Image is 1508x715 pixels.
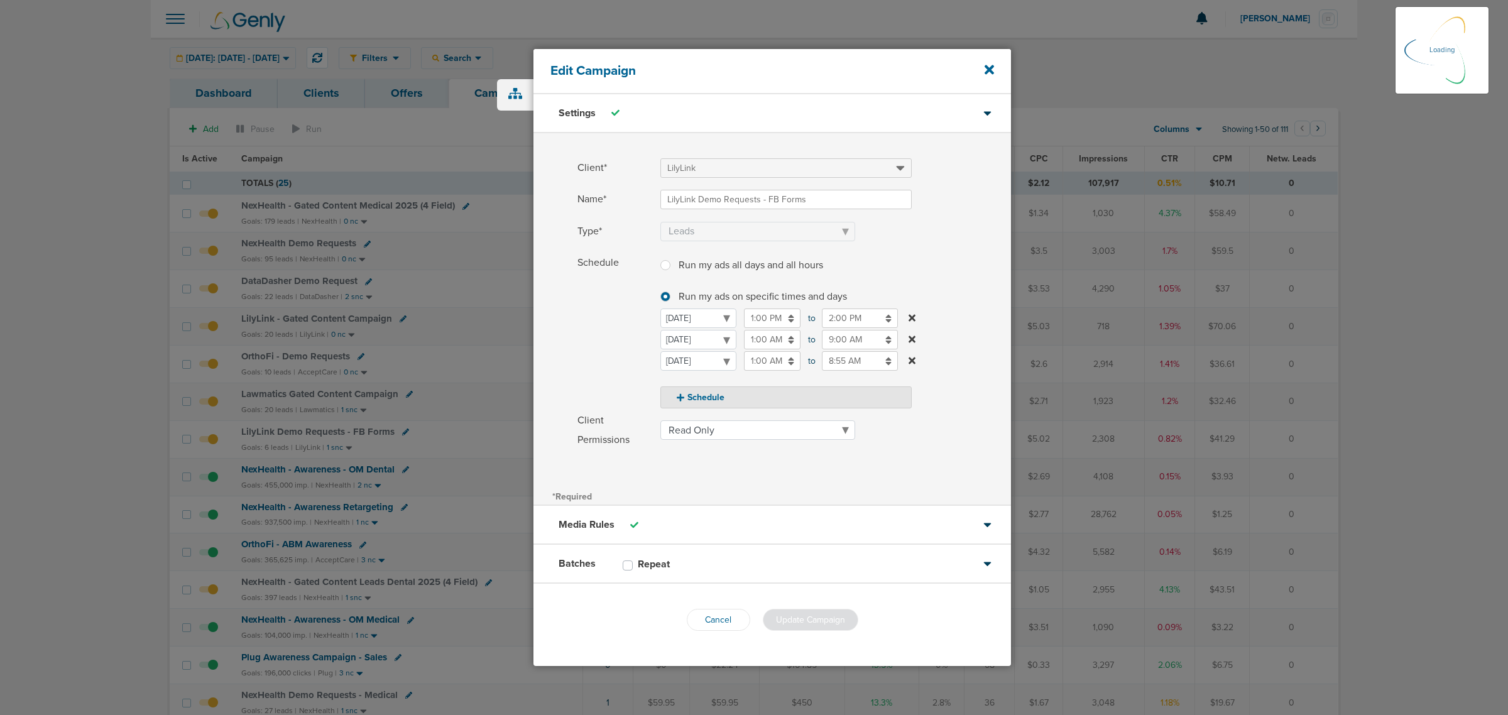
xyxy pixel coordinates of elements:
[679,259,823,271] span: Run my ads all days and all hours
[808,308,814,328] span: to
[660,190,912,209] input: Name*
[744,308,800,328] input: to
[577,222,653,241] span: Type*
[660,420,855,440] select: Client Permissions
[577,158,653,178] span: Client*
[559,557,596,570] h3: Batches
[559,107,596,119] h3: Settings
[577,190,653,209] span: Name*
[559,518,615,531] h3: Media Rules
[822,308,898,328] input: to
[687,609,750,631] button: Cancel
[552,491,592,502] span: *Required
[660,308,736,328] select: to
[808,351,814,371] span: to
[905,330,919,349] button: to
[808,330,814,349] span: to
[679,290,847,303] span: Run my ads on specific times and days
[550,63,949,79] h4: Edit Campaign
[905,351,919,371] button: to
[667,163,696,173] span: LilyLink
[638,558,670,570] h3: Repeat
[744,351,800,371] input: to
[905,308,919,328] button: to
[577,411,653,450] span: Client Permissions
[660,351,736,371] select: to
[660,386,912,408] button: Schedule Run my ads all days and all hours Run my ads on specific times and days to to to
[660,222,855,241] select: Type*
[822,330,898,349] input: to
[660,330,736,349] select: to
[577,253,653,409] span: Schedule
[822,351,898,371] input: to
[744,330,800,349] input: to
[1429,43,1455,58] p: Loading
